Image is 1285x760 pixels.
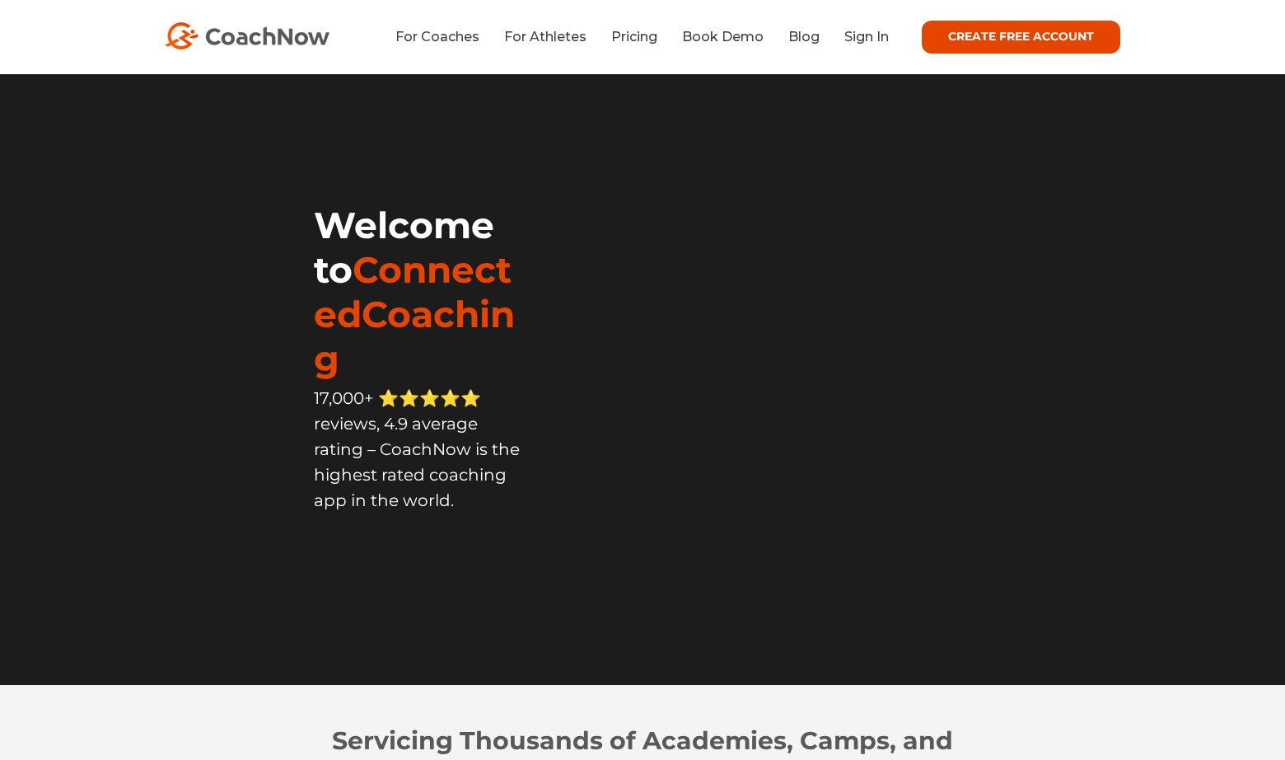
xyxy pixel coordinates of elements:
[788,29,820,45] a: Blog
[611,29,657,45] a: Pricing
[922,21,1120,54] a: CREATE FREE ACCOUNT
[314,388,520,510] span: 17,000+ ⭐️⭐️⭐️⭐️⭐️ reviews, 4.9 average rating – CoachNow is the highest rated coaching app in th...
[314,544,520,587] iframe: Embedded CTA
[395,29,479,45] a: For Coaches
[314,203,525,381] h1: Welcome to
[844,29,889,45] a: Sign In
[165,22,329,49] img: CoachNow Logo
[314,247,515,381] span: ConnectedCoaching
[504,29,586,45] a: For Athletes
[682,29,764,45] a: Book Demo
